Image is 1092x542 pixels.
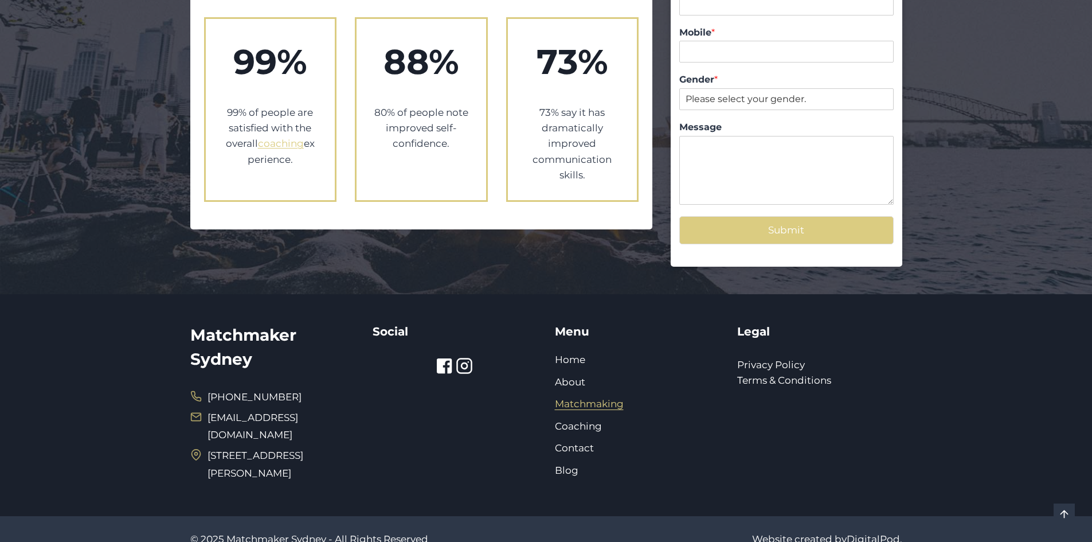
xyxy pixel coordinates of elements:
a: coaching [258,138,304,149]
span: [PHONE_NUMBER] [208,388,302,406]
button: Submit [679,216,893,244]
h5: Legal [737,323,902,340]
a: Privacy Policy [737,359,805,371]
a: Contact [555,442,594,454]
p: 73% say it has dramatically improved communication skills. [525,105,620,183]
input: Mobile [679,41,893,63]
a: About [555,376,585,388]
h2: 88% [374,36,469,88]
span: [STREET_ADDRESS][PERSON_NAME] [208,447,355,482]
p: 99% of people are satisfied with the overall experience. [223,105,318,167]
p: 80% of people note improved self-confidence. [374,105,469,152]
label: Mobile [679,27,893,39]
label: Message [679,122,893,134]
a: Blog [555,465,578,476]
h5: Social [373,323,538,340]
h5: Menu [555,323,720,340]
label: Gender [679,74,893,86]
h2: 73% [525,36,620,88]
a: [PHONE_NUMBER] [190,388,302,406]
h1: 99% [223,36,318,88]
a: Matchmaking [555,398,624,410]
a: [EMAIL_ADDRESS][DOMAIN_NAME] [208,412,298,441]
h2: Matchmaker Sydney [190,323,355,371]
a: Terms & Conditions [737,375,831,386]
a: Coaching [555,420,602,432]
a: Home [555,354,585,365]
a: Scroll to top [1054,504,1075,525]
